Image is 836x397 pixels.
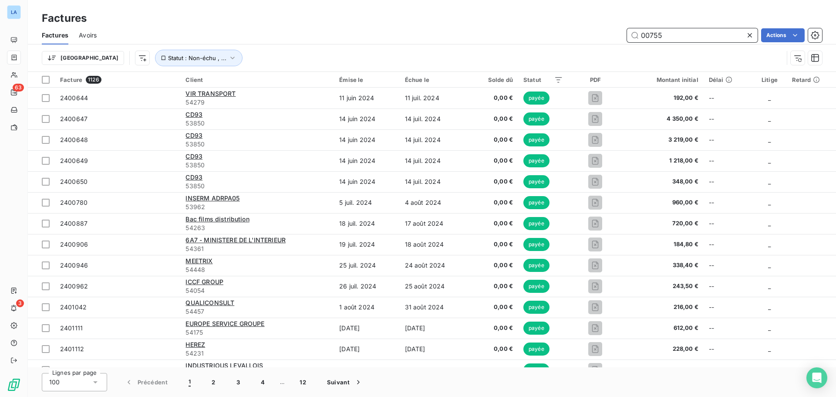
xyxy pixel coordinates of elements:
[523,259,549,272] span: payée
[334,171,399,192] td: 14 juin 2024
[470,345,513,353] span: 0,00 €
[470,303,513,312] span: 0,00 €
[60,324,83,332] span: 2401111
[704,192,753,213] td: --
[768,94,771,102] span: _
[470,156,513,165] span: 0,00 €
[60,115,88,122] span: 2400647
[523,92,549,105] span: payée
[470,198,513,207] span: 0,00 €
[768,241,771,248] span: _
[523,154,549,167] span: payée
[185,236,286,244] span: 6A7 - MINISTERE DE L'INTERIEUR
[185,362,263,369] span: INDUSTRIOUS LEVALLOIS
[49,378,60,387] span: 100
[627,28,758,42] input: Rechercher
[704,150,753,171] td: --
[470,76,513,83] div: Solde dû
[628,240,698,249] span: 184,80 €
[405,76,460,83] div: Échue le
[704,360,753,380] td: --
[768,199,771,206] span: _
[628,366,698,374] span: 1 236,00 €
[768,220,771,227] span: _
[185,286,329,295] span: 54054
[704,213,753,234] td: --
[185,119,329,128] span: 53850
[185,257,212,265] span: MEETRIX
[628,219,698,228] span: 720,00 €
[768,261,771,269] span: _
[339,76,394,83] div: Émise le
[470,136,513,144] span: 0,00 €
[400,129,465,150] td: 14 juil. 2024
[704,88,753,109] td: --
[768,324,771,332] span: _
[185,341,205,348] span: HEREZ
[704,255,753,276] td: --
[470,366,513,374] span: 0,00 €
[334,276,399,297] td: 26 juil. 2024
[185,182,329,190] span: 53850
[60,157,88,164] span: 2400649
[628,115,698,123] span: 4 350,00 €
[334,234,399,255] td: 19 juil. 2024
[185,224,329,232] span: 54263
[86,76,101,84] span: 1126
[155,50,243,66] button: Statut : Non-échu , ...
[704,109,753,129] td: --
[470,94,513,102] span: 0,00 €
[185,278,223,285] span: ICCF GROUP
[275,375,289,389] span: …
[60,178,88,185] span: 2400650
[400,150,465,171] td: 14 juil. 2024
[13,84,24,92] span: 63
[189,378,191,387] span: 1
[523,238,549,251] span: payée
[185,215,249,223] span: Bac films distribution
[523,301,549,314] span: payée
[42,51,124,65] button: [GEOGRAPHIC_DATA]
[334,192,399,213] td: 5 juil. 2024
[523,112,549,126] span: payée
[628,94,698,102] span: 192,00 €
[60,345,84,353] span: 2401112
[178,373,201,391] button: 1
[400,192,465,213] td: 4 août 2024
[60,366,84,373] span: 2401113
[42,31,68,40] span: Factures
[185,328,329,337] span: 54175
[42,10,87,26] h3: Factures
[60,282,88,290] span: 2400962
[289,373,317,391] button: 12
[523,133,549,146] span: payée
[185,349,329,358] span: 54231
[60,94,88,102] span: 2400644
[470,261,513,270] span: 0,00 €
[628,261,698,270] span: 338,40 €
[168,54,226,61] span: Statut : Non-échu , ...
[628,303,698,312] span: 216,00 €
[60,261,88,269] span: 2400946
[400,234,465,255] td: 18 août 2024
[400,318,465,339] td: [DATE]
[400,213,465,234] td: 17 août 2024
[768,178,771,185] span: _
[7,378,21,392] img: Logo LeanPay
[628,198,698,207] span: 960,00 €
[185,153,202,160] span: CD93
[60,199,88,206] span: 2400780
[334,129,399,150] td: 14 juin 2024
[185,111,202,118] span: CD93
[806,367,827,388] div: Open Intercom Messenger
[317,373,373,391] button: Suivant
[768,282,771,290] span: _
[400,88,465,109] td: 11 juil. 2024
[628,156,698,165] span: 1 218,00 €
[704,129,753,150] td: --
[114,373,178,391] button: Précédent
[226,373,250,391] button: 3
[185,203,329,211] span: 53962
[523,217,549,230] span: payée
[60,220,88,227] span: 2400887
